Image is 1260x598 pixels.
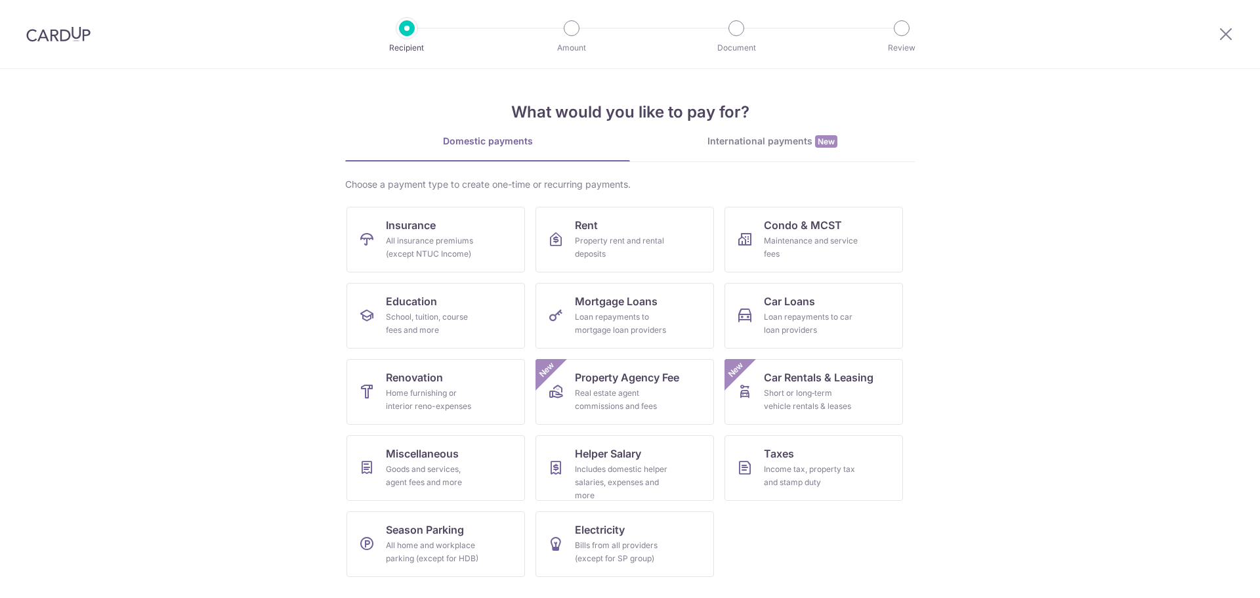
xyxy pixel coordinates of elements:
[386,463,480,489] div: Goods and services, agent fees and more
[386,446,459,461] span: Miscellaneous
[358,41,455,54] p: Recipient
[346,283,525,349] a: EducationSchool, tuition, course fees and more
[575,539,669,565] div: Bills from all providers (except for SP group)
[536,359,558,381] span: New
[630,135,915,148] div: International payments
[386,234,480,261] div: All insurance premiums (except NTUC Income)
[815,135,837,148] span: New
[575,370,679,385] span: Property Agency Fee
[346,359,525,425] a: RenovationHome furnishing or interior reno-expenses
[764,217,842,233] span: Condo & MCST
[575,310,669,337] div: Loan repayments to mortgage loan providers
[535,359,714,425] a: Property Agency FeeReal estate agent commissions and feesNew
[724,435,903,501] a: TaxesIncome tax, property tax and stamp duty
[386,293,437,309] span: Education
[575,293,658,309] span: Mortgage Loans
[764,463,858,489] div: Income tax, property tax and stamp duty
[575,522,625,538] span: Electricity
[575,446,641,461] span: Helper Salary
[386,217,436,233] span: Insurance
[535,435,714,501] a: Helper SalaryIncludes domestic helper salaries, expenses and more
[724,283,903,349] a: Car LoansLoan repayments to car loan providers
[764,446,794,461] span: Taxes
[346,435,525,501] a: MiscellaneousGoods and services, agent fees and more
[386,522,464,538] span: Season Parking
[764,293,815,309] span: Car Loans
[575,463,669,502] div: Includes domestic helper salaries, expenses and more
[345,178,915,191] div: Choose a payment type to create one-time or recurring payments.
[764,387,858,413] div: Short or long‑term vehicle rentals & leases
[724,359,903,425] a: Car Rentals & LeasingShort or long‑term vehicle rentals & leasesNew
[386,310,480,337] div: School, tuition, course fees and more
[345,135,630,148] div: Domestic payments
[764,234,858,261] div: Maintenance and service fees
[724,207,903,272] a: Condo & MCSTMaintenance and service fees
[853,41,950,54] p: Review
[535,511,714,577] a: ElectricityBills from all providers (except for SP group)
[1176,559,1247,591] iframe: Opens a widget where you can find more information
[725,359,747,381] span: New
[386,387,480,413] div: Home furnishing or interior reno-expenses
[535,283,714,349] a: Mortgage LoansLoan repayments to mortgage loan providers
[26,26,91,42] img: CardUp
[575,234,669,261] div: Property rent and rental deposits
[764,310,858,337] div: Loan repayments to car loan providers
[688,41,785,54] p: Document
[386,370,443,385] span: Renovation
[523,41,620,54] p: Amount
[764,370,873,385] span: Car Rentals & Leasing
[575,217,598,233] span: Rent
[535,207,714,272] a: RentProperty rent and rental deposits
[346,511,525,577] a: Season ParkingAll home and workplace parking (except for HDB)
[346,207,525,272] a: InsuranceAll insurance premiums (except NTUC Income)
[575,387,669,413] div: Real estate agent commissions and fees
[386,539,480,565] div: All home and workplace parking (except for HDB)
[345,100,915,124] h4: What would you like to pay for?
